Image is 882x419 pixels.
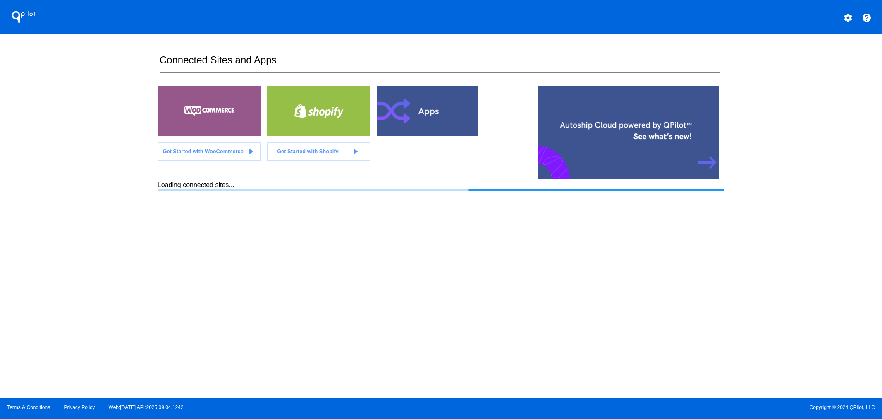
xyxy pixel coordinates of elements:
a: Web:[DATE] API:2025.09.04.1242 [109,405,184,410]
h1: QPilot [7,9,40,25]
a: Get Started with Shopify [267,142,370,161]
mat-icon: help [862,13,872,23]
mat-icon: play_arrow [246,147,256,157]
mat-icon: settings [843,13,853,23]
span: Copyright © 2024 QPilot, LLC [448,405,875,410]
mat-icon: play_arrow [350,147,360,157]
a: Terms & Conditions [7,405,50,410]
a: Get Started with WooCommerce [158,142,261,161]
div: Loading connected sites... [158,181,724,191]
span: Get Started with WooCommerce [163,148,243,154]
h2: Connected Sites and Apps [160,54,720,73]
span: Get Started with Shopify [277,148,339,154]
a: Privacy Policy [64,405,95,410]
